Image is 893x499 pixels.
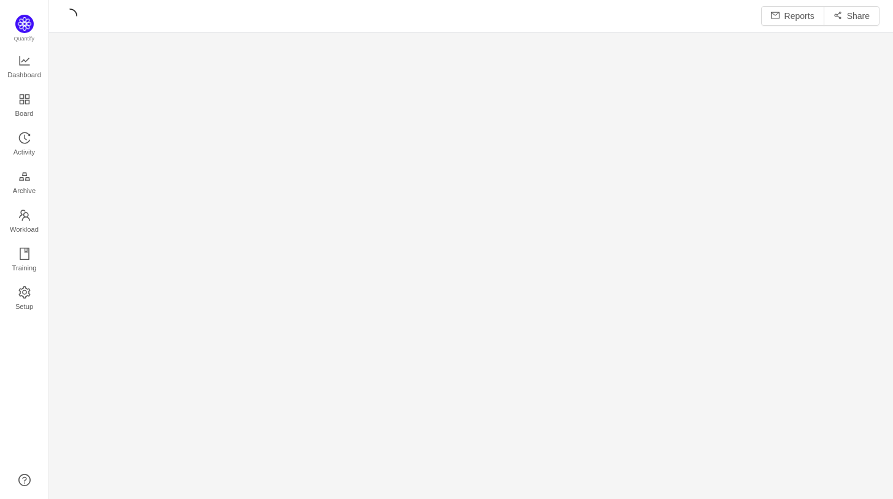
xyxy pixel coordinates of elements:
[761,6,824,26] button: icon: mailReports
[18,286,31,299] i: icon: setting
[12,256,36,280] span: Training
[18,55,31,80] a: Dashboard
[7,63,41,87] span: Dashboard
[18,132,31,144] i: icon: history
[10,217,39,242] span: Workload
[14,36,35,42] span: Quantify
[18,93,31,105] i: icon: appstore
[824,6,880,26] button: icon: share-altShare
[18,132,31,157] a: Activity
[18,287,31,311] a: Setup
[15,101,34,126] span: Board
[18,210,31,234] a: Workload
[15,15,34,33] img: Quantify
[18,248,31,260] i: icon: book
[18,474,31,486] a: icon: question-circle
[18,209,31,221] i: icon: team
[18,171,31,196] a: Archive
[13,140,35,164] span: Activity
[15,294,33,319] span: Setup
[18,248,31,273] a: Training
[13,178,36,203] span: Archive
[63,9,77,23] i: icon: loading
[18,170,31,183] i: icon: gold
[18,55,31,67] i: icon: line-chart
[18,94,31,118] a: Board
